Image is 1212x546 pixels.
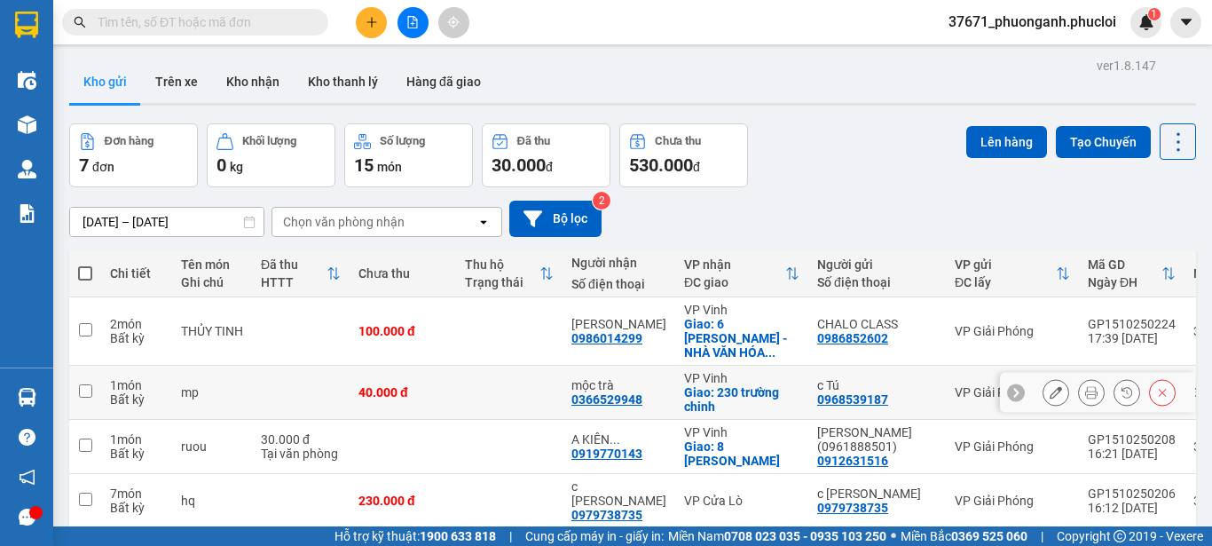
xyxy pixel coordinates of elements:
[354,154,374,176] span: 15
[358,385,447,400] div: 40.000 đ
[955,385,1070,400] div: VP Giải Phóng
[1088,331,1176,345] div: 17:39 [DATE]
[1043,379,1069,406] div: Sửa đơn hàng
[1088,257,1161,272] div: Mã GD
[1170,7,1201,38] button: caret-down
[261,447,341,461] div: Tại văn phòng
[252,250,350,297] th: Toggle SortBy
[18,388,36,407] img: warehouse-icon
[19,429,35,446] span: question-circle
[110,447,163,461] div: Bất kỳ
[74,16,86,28] span: search
[110,331,163,345] div: Bất kỳ
[377,160,402,174] span: món
[110,487,163,501] div: 7 món
[955,275,1056,289] div: ĐC lấy
[668,526,886,546] span: Miền Nam
[546,160,553,174] span: đ
[684,425,799,439] div: VP Vinh
[684,385,799,414] div: Giao: 230 trường chinh
[966,126,1047,158] button: Lên hàng
[69,123,198,187] button: Đơn hàng7đơn
[181,439,243,454] div: ruou
[817,275,937,289] div: Số điện thoại
[675,250,808,297] th: Toggle SortBy
[181,324,243,338] div: THỦY TINH
[1097,56,1156,75] div: ver 1.8.147
[420,529,496,543] strong: 1900 633 818
[509,201,602,237] button: Bộ lọc
[261,257,327,272] div: Đã thu
[79,154,89,176] span: 7
[110,432,163,447] div: 1 món
[1088,432,1176,447] div: GP1510250208
[447,16,460,28] span: aim
[509,526,512,546] span: |
[619,123,748,187] button: Chưa thu530.000đ
[1088,275,1161,289] div: Ngày ĐH
[571,317,666,331] div: VÂN ANH
[571,432,666,447] div: A KIÊN (0968233332)
[571,378,666,392] div: mộc trà
[1114,530,1126,542] span: copyright
[629,154,693,176] span: 530.000
[261,275,327,289] div: HTTT
[1088,487,1176,501] div: GP1510250206
[1088,501,1176,515] div: 16:12 [DATE]
[684,275,785,289] div: ĐC giao
[366,16,378,28] span: plus
[817,317,937,331] div: CHALO CLASS
[571,331,642,345] div: 0986014299
[1138,14,1154,30] img: icon-new-feature
[1148,8,1161,20] sup: 1
[684,494,799,508] div: VP Cửa Lò
[934,11,1130,33] span: 37671_phuonganh.phucloi
[358,266,447,281] div: Chưa thu
[69,60,141,103] button: Kho gửi
[571,447,642,461] div: 0919770143
[655,135,701,147] div: Chưa thu
[294,60,392,103] button: Kho thanh lý
[817,392,888,407] div: 0968539187
[358,324,447,338] div: 100.000 đ
[817,425,937,454] div: cao minh (0961888501)
[817,501,888,515] div: 0979738735
[955,257,1056,272] div: VP gửi
[207,123,335,187] button: Khối lượng0kg
[482,123,610,187] button: Đã thu30.000đ
[492,154,546,176] span: 30.000
[110,501,163,515] div: Bất kỳ
[817,454,888,468] div: 0912631516
[392,60,495,103] button: Hàng đã giao
[684,371,799,385] div: VP Vinh
[110,392,163,407] div: Bất kỳ
[610,432,620,447] span: ...
[765,345,775,360] span: ...
[955,324,1070,338] div: VP Giải Phóng
[456,250,563,297] th: Toggle SortBy
[242,135,296,147] div: Khối lượng
[946,250,1079,297] th: Toggle SortBy
[817,257,937,272] div: Người gửi
[517,135,550,147] div: Đã thu
[571,479,666,508] div: c kiều lê
[525,526,664,546] span: Cung cấp máy in - giấy in:
[181,257,243,272] div: Tên món
[476,215,491,229] svg: open
[19,469,35,486] span: notification
[230,160,243,174] span: kg
[141,60,212,103] button: Trên xe
[901,526,1027,546] span: Miền Bắc
[110,378,163,392] div: 1 món
[181,385,243,400] div: mp
[1041,526,1043,546] span: |
[1056,126,1151,158] button: Tạo Chuyến
[70,208,264,236] input: Select a date range.
[1178,14,1194,30] span: caret-down
[181,494,243,508] div: hq
[724,529,886,543] strong: 0708 023 035 - 0935 103 250
[465,275,539,289] div: Trạng thái
[955,494,1070,508] div: VP Giải Phóng
[438,7,469,38] button: aim
[1079,250,1184,297] th: Toggle SortBy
